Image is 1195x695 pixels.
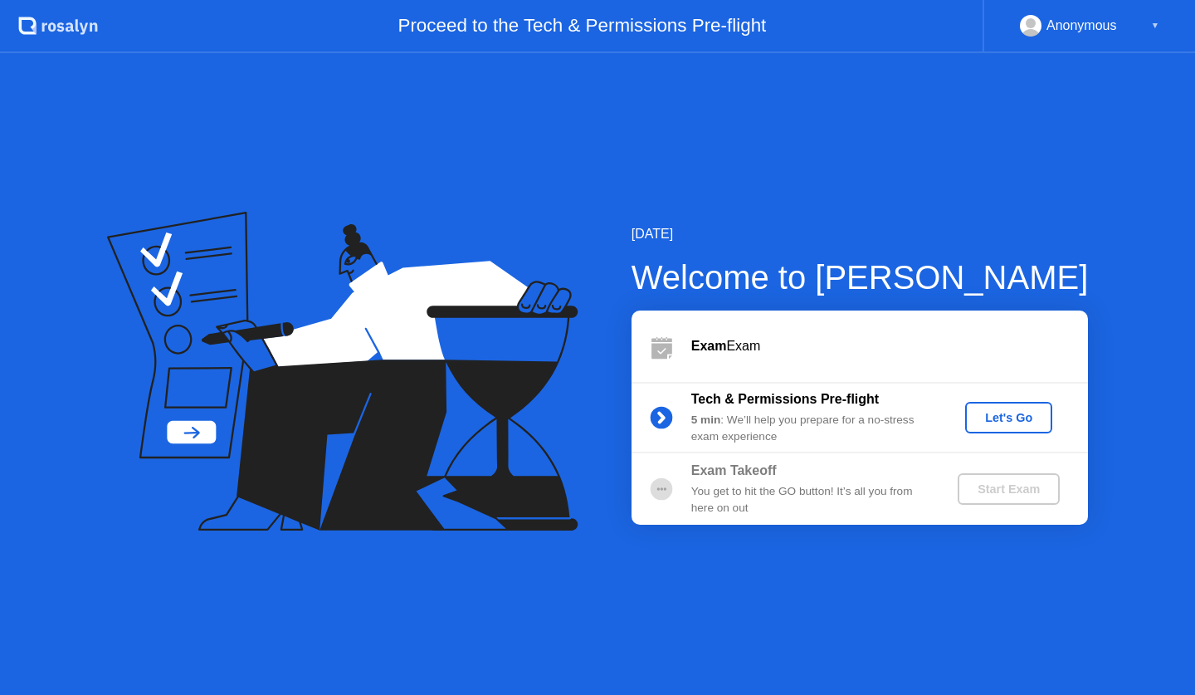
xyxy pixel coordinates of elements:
div: Welcome to [PERSON_NAME] [632,252,1089,302]
div: Anonymous [1046,15,1117,37]
b: 5 min [691,414,721,426]
button: Let's Go [965,402,1052,433]
div: Exam [691,336,1088,356]
div: : We’ll help you prepare for a no-stress exam experience [691,412,930,446]
b: Exam [691,339,727,353]
div: Start Exam [964,482,1053,496]
div: Let's Go [972,411,1046,424]
div: [DATE] [632,224,1089,244]
b: Exam Takeoff [691,463,777,477]
div: You get to hit the GO button! It’s all you from here on out [691,483,930,517]
button: Start Exam [958,473,1060,505]
div: ▼ [1151,15,1159,37]
b: Tech & Permissions Pre-flight [691,392,879,406]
